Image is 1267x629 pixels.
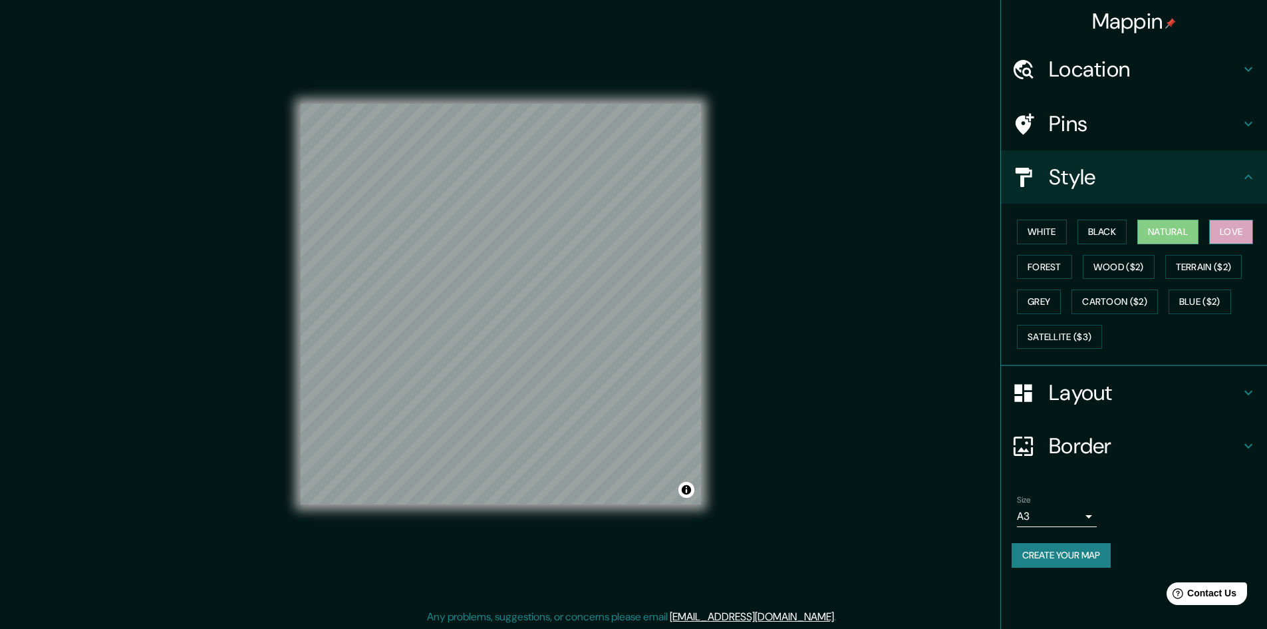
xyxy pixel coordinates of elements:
button: Blue ($2) [1169,290,1231,314]
button: Cartoon ($2) [1071,290,1158,314]
img: pin-icon.png [1165,18,1176,29]
div: Pins [1001,97,1267,150]
h4: Style [1049,164,1240,190]
div: Layout [1001,366,1267,419]
h4: Layout [1049,379,1240,406]
div: Border [1001,419,1267,473]
p: Any problems, suggestions, or concerns please email . [427,609,836,625]
button: Love [1209,220,1253,244]
button: Forest [1017,255,1072,280]
button: White [1017,220,1067,244]
div: Location [1001,43,1267,96]
canvas: Map [301,104,701,505]
div: . [838,609,841,625]
h4: Mappin [1092,8,1177,35]
button: Terrain ($2) [1165,255,1242,280]
iframe: Help widget launcher [1149,577,1252,614]
button: Natural [1137,220,1198,244]
div: . [836,609,838,625]
h4: Border [1049,433,1240,459]
button: Grey [1017,290,1061,314]
button: Create your map [1012,543,1111,568]
a: [EMAIL_ADDRESS][DOMAIN_NAME] [670,610,834,624]
button: Satellite ($3) [1017,325,1102,349]
h4: Location [1049,56,1240,83]
div: Style [1001,150,1267,204]
button: Wood ($2) [1083,255,1155,280]
button: Black [1077,220,1127,244]
h4: Pins [1049,110,1240,137]
div: A3 [1017,506,1097,527]
button: Toggle attribution [678,482,694,498]
label: Size [1017,495,1031,506]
